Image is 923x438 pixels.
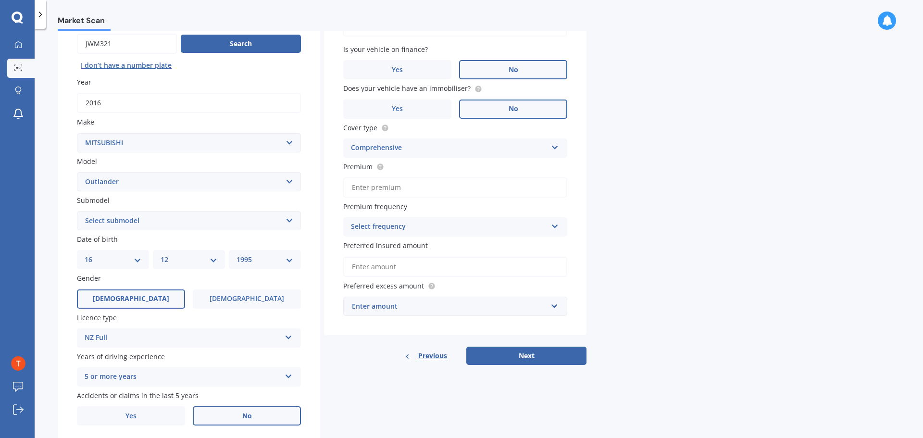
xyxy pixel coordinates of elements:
[418,349,447,363] span: Previous
[125,412,137,420] span: Yes
[77,352,165,361] span: Years of driving experience
[77,391,199,400] span: Accidents or claims in the last 5 years
[93,295,169,303] span: [DEMOGRAPHIC_DATA]
[343,123,377,132] span: Cover type
[77,93,301,113] input: YYYY
[210,295,284,303] span: [DEMOGRAPHIC_DATA]
[343,84,471,93] span: Does your vehicle have an immobiliser?
[392,105,403,113] span: Yes
[77,196,110,205] span: Submodel
[181,35,301,53] button: Search
[58,16,111,29] span: Market Scan
[77,34,177,54] input: Enter plate number
[343,177,567,198] input: Enter premium
[77,58,175,73] button: I don’t have a number plate
[343,202,407,211] span: Premium frequency
[11,356,25,371] img: ACg8ocLYWd14U2Nz6ejfim8P9F2GTII53RsKXTElLtA0dSuNUTUs8Q=s96-c
[351,142,547,154] div: Comprehensive
[77,313,117,322] span: Licence type
[242,412,252,420] span: No
[351,221,547,233] div: Select frequency
[509,66,518,74] span: No
[343,45,428,54] span: Is your vehicle on finance?
[77,157,97,166] span: Model
[77,77,91,87] span: Year
[343,281,424,290] span: Preferred excess amount
[77,235,118,244] span: Date of birth
[343,162,373,171] span: Premium
[352,301,547,312] div: Enter amount
[343,241,428,250] span: Preferred insured amount
[466,347,586,365] button: Next
[392,66,403,74] span: Yes
[85,371,281,383] div: 5 or more years
[77,118,94,127] span: Make
[343,257,567,277] input: Enter amount
[85,332,281,344] div: NZ Full
[77,274,101,283] span: Gender
[509,105,518,113] span: No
